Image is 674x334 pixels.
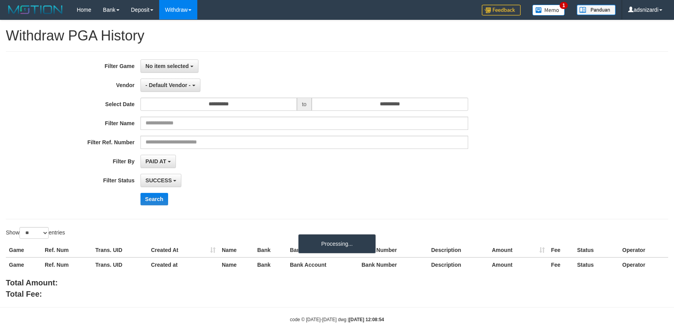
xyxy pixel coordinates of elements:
th: Amount [489,243,548,257]
th: Bank Number [358,243,428,257]
h1: Withdraw PGA History [6,28,668,44]
button: - Default Vendor - [140,79,200,92]
th: Fee [548,243,574,257]
span: - Default Vendor - [146,82,191,88]
th: Operator [619,243,668,257]
th: Ref. Num [42,243,92,257]
span: SUCCESS [146,177,172,184]
th: Name [219,243,254,257]
th: Trans. UID [92,257,148,272]
th: Bank Account [287,257,358,272]
span: 1 [560,2,568,9]
th: Game [6,257,42,272]
th: Status [574,243,619,257]
th: Fee [548,257,574,272]
th: Bank Number [358,257,428,272]
th: Bank [254,257,287,272]
b: Total Amount: [6,278,58,287]
th: Operator [619,257,668,272]
th: Ref. Num [42,257,92,272]
span: PAID AT [146,158,166,164]
strong: [DATE] 12:08:54 [349,317,384,322]
th: Created at [148,257,219,272]
b: Total Fee: [6,290,42,298]
th: Description [428,243,489,257]
button: PAID AT [140,155,176,168]
img: Button%20Memo.svg [532,5,565,16]
small: code © [DATE]-[DATE] dwg | [290,317,384,322]
img: panduan.png [577,5,616,15]
span: No item selected [146,63,189,69]
select: Showentries [19,227,49,239]
th: Created At [148,243,219,257]
th: Status [574,257,619,272]
button: Search [140,193,168,205]
th: Game [6,243,42,257]
button: No item selected [140,59,198,73]
label: Show entries [6,227,65,239]
span: to [297,98,312,111]
button: SUCCESS [140,174,182,187]
div: Processing... [298,234,376,254]
img: MOTION_logo.png [6,4,65,16]
img: Feedback.jpg [482,5,521,16]
th: Trans. UID [92,243,148,257]
th: Bank Account [287,243,358,257]
th: Bank [254,243,287,257]
th: Description [428,257,489,272]
th: Name [219,257,254,272]
th: Amount [489,257,548,272]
